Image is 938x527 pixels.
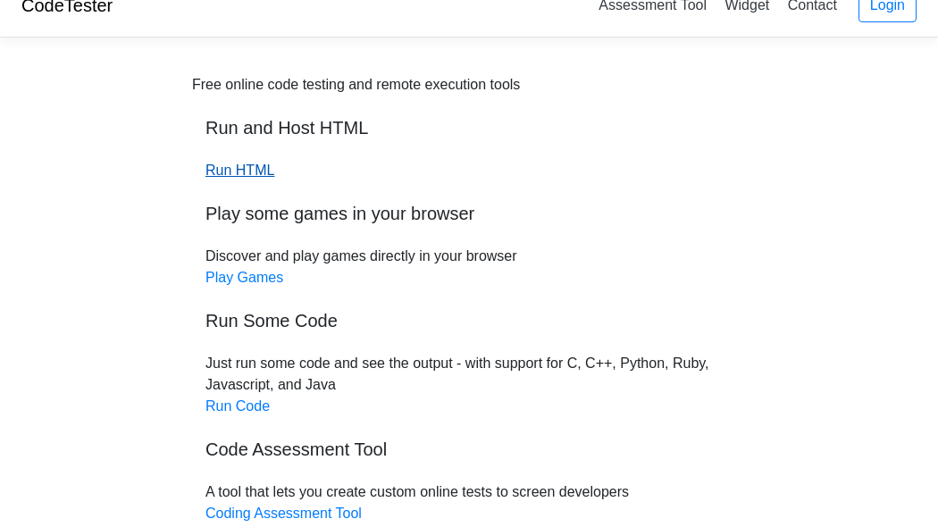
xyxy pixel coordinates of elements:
a: Play Games [205,270,283,285]
a: Coding Assessment Tool [205,506,362,521]
h5: Code Assessment Tool [205,439,733,460]
h5: Run Some Code [205,310,733,331]
h5: Play some games in your browser [205,203,733,224]
a: Run HTML [205,163,274,178]
a: Run Code [205,398,270,414]
div: Free online code testing and remote execution tools [192,74,520,96]
h5: Run and Host HTML [205,117,733,138]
